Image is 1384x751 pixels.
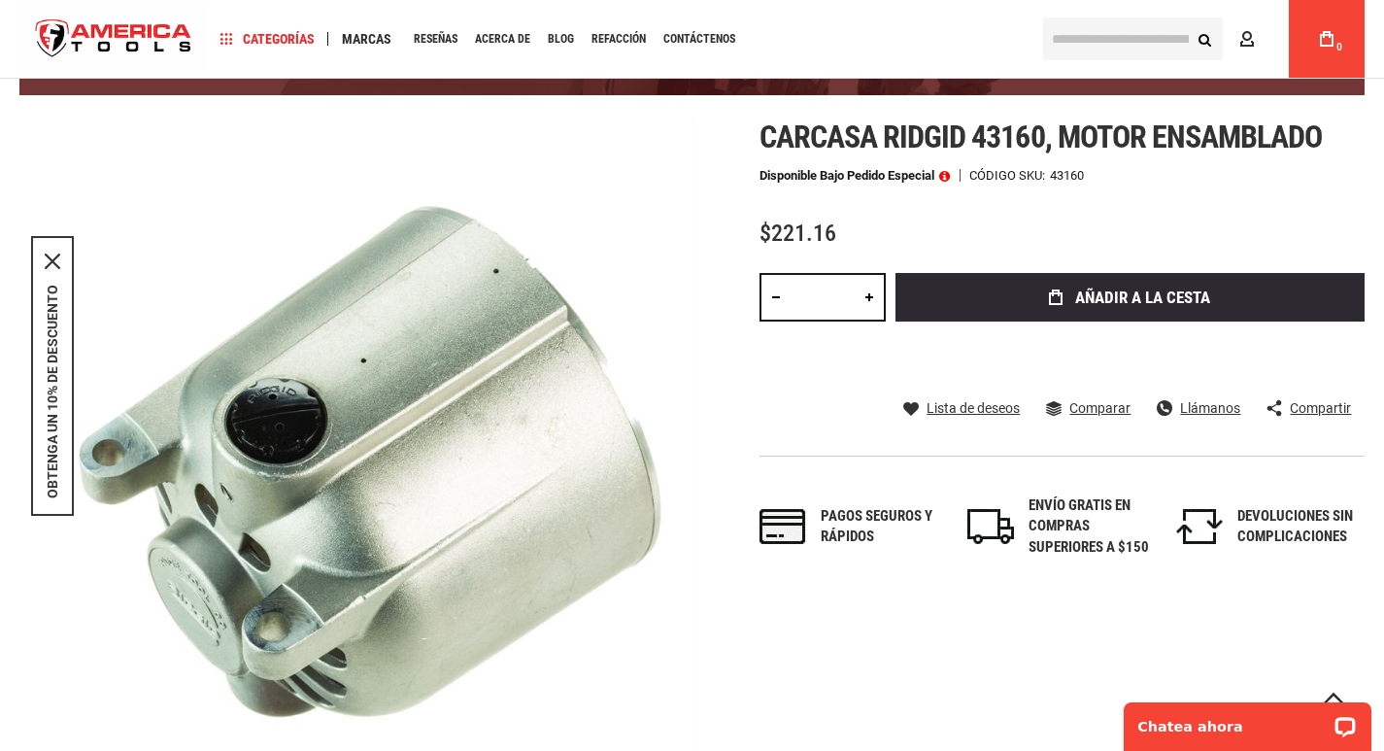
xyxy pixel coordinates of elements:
font: Código SKU [969,168,1042,183]
a: Blog [539,26,583,52]
a: Llámanos [1157,399,1240,417]
font: Cuenta [1262,31,1312,47]
font: Pagos seguros y rápidos [821,507,932,545]
font: Lista de deseos [927,400,1020,416]
font: añadir a la cesta [1075,288,1210,307]
font: Comparar [1069,400,1131,416]
a: Marcas [333,26,400,52]
button: Buscar [1186,20,1223,57]
button: añadir a la cesta [895,273,1365,322]
button: OBTENGA UN 10% DE DESCUENTO [45,285,60,498]
iframe: Widget de chat LiveChat [1111,690,1384,751]
iframe: Marco de pago exprés seguro [892,327,1368,384]
img: pagos [760,509,806,544]
font: DEVOLUCIONES SIN COMPLICACIONES [1237,507,1353,545]
font: Compartir [1290,400,1351,416]
button: Cerca [45,254,60,269]
font: Carcasa Ridgid 43160, motor ensamblado [760,119,1323,155]
font: ENVÍO GRATIS EN COMPRAS SUPERIORES A $150 [1029,496,1149,556]
font: Acerca de [475,32,530,46]
font: Contáctenos [663,32,735,46]
font: Blog [548,32,574,46]
a: logotipo de la tienda [19,3,208,76]
font: Refacción [591,32,646,46]
a: Categorías [212,26,323,52]
font: 43160 [1050,168,1084,183]
img: envío [967,509,1014,544]
img: devoluciones [1176,509,1223,544]
a: Acerca de [466,26,539,52]
a: Contáctenos [655,26,744,52]
a: Refacción [583,26,655,52]
font: $221.16 [760,220,836,247]
font: 0 [1336,42,1342,52]
font: Reseñas [414,32,457,46]
img: Herramientas de América [19,3,208,76]
font: Llámanos [1180,400,1240,416]
a: Lista de deseos [903,399,1020,417]
a: Reseñas [405,26,466,52]
font: Disponible bajo pedido especial [760,168,934,183]
font: Marcas [342,31,391,47]
svg: icono de cerrar [45,254,60,269]
a: Comparar [1046,399,1131,417]
font: Categorías [243,31,315,47]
